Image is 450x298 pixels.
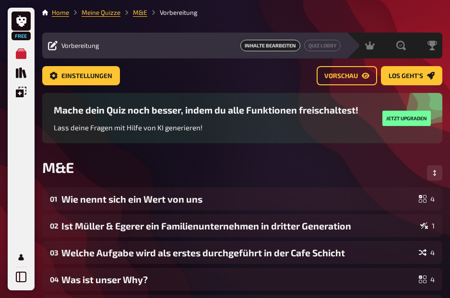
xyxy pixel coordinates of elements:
[389,73,423,80] span: Los geht's
[324,73,358,80] span: Vorschau
[69,8,120,17] li: Meine Quizze
[50,195,58,203] div: 01
[12,44,31,63] a: Meine Quizze
[50,248,58,257] div: 03
[382,111,431,126] button: Jetzt upgraden
[52,8,69,17] li: Home
[12,63,31,82] a: Quiz Sammlung
[133,9,147,16] a: M&E
[52,9,69,16] a: Home
[317,66,377,85] a: Vorschau
[120,8,147,17] li: M&E
[304,40,341,51] a: Quiz Lobby
[427,165,442,181] button: Reihenfolge anpassen
[54,104,358,115] h3: Mache dein Quiz noch besser, indem du alle Funktionen freischaltest!
[61,194,415,205] div: Wie nennt sich ein Wert von uns
[61,274,415,285] div: Was ist unser Why?
[50,221,58,230] div: 02
[42,159,74,176] span: M&E
[419,249,435,256] div: 4
[42,66,120,85] a: Einstellungen
[61,220,416,231] div: Ist Müller & Egerer ein Familienunternehmen in dritter Generation
[61,247,415,258] div: Welche Aufgabe wird als erstes durchgeführt in der Cafe Schicht
[147,8,198,17] li: Vorbereitung
[50,275,58,284] div: 04
[12,33,30,39] span: Free
[54,123,202,132] span: Lass deine Fragen mit Hilfe von KI generieren!
[12,82,31,102] a: Einblendungen
[61,73,112,80] span: Einstellungen
[420,222,435,229] div: 1
[61,42,99,49] span: Vorbereitung
[419,195,435,203] div: 4
[419,275,435,283] div: 4
[82,9,120,16] a: Meine Quizze
[12,248,31,267] a: Mein Konto
[240,40,300,51] span: Inhalte Bearbeiten
[381,66,442,85] a: Los geht's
